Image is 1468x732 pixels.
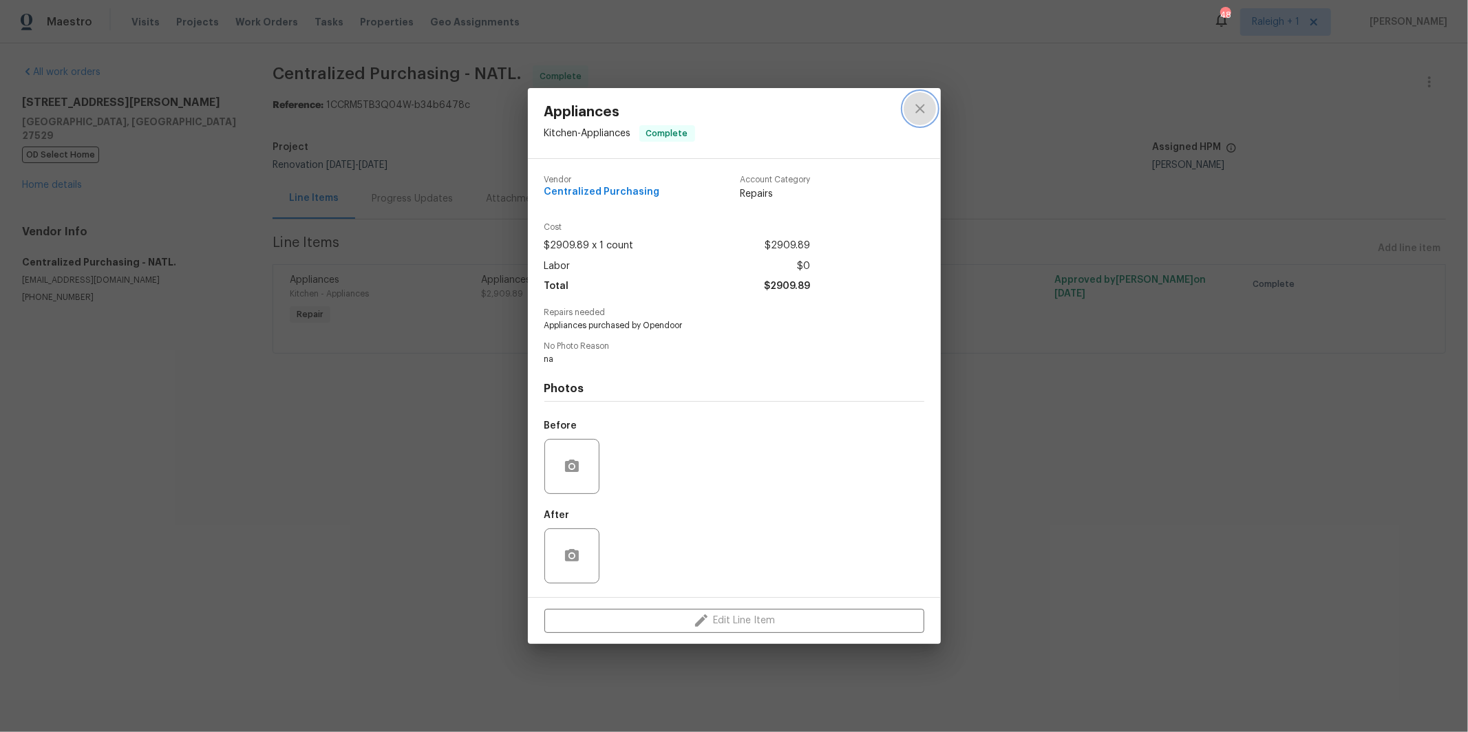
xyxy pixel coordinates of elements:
span: $2909.89 [765,236,810,256]
span: $0 [797,257,810,277]
span: Repairs needed [544,308,924,317]
span: Cost [544,223,810,232]
span: Labor [544,257,571,277]
span: Repairs [740,187,810,201]
span: Total [544,277,569,297]
span: No Photo Reason [544,342,924,351]
span: Vendor [544,175,660,184]
span: Appliances purchased by Opendoor [544,320,886,332]
button: close [904,92,937,125]
span: $2909.89 x 1 count [544,236,634,256]
h4: Photos [544,382,924,396]
div: 48 [1220,8,1230,22]
span: Complete [641,127,694,140]
span: Appliances [544,105,695,120]
span: Kitchen - Appliances [544,129,631,138]
span: Centralized Purchasing [544,187,660,197]
h5: Before [544,421,577,431]
span: $2909.89 [764,277,810,297]
h5: After [544,510,570,520]
span: na [544,354,886,365]
span: Account Category [740,175,810,184]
